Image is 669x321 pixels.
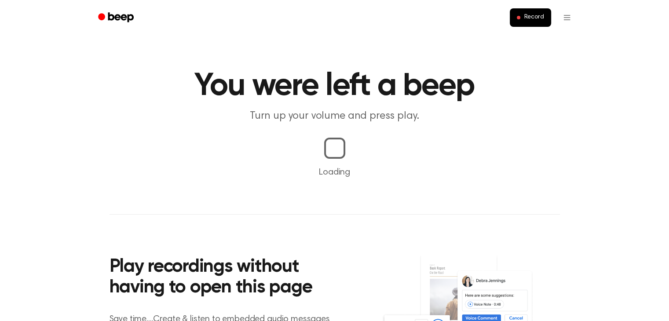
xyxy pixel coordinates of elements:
p: Loading [11,166,658,179]
button: Record [510,8,551,27]
p: Turn up your volume and press play. [166,109,504,124]
h1: You were left a beep [110,70,560,102]
span: Record [524,14,544,22]
h2: Play recordings without having to open this page [110,257,347,299]
button: Open menu [556,7,578,28]
a: Beep [92,9,142,26]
